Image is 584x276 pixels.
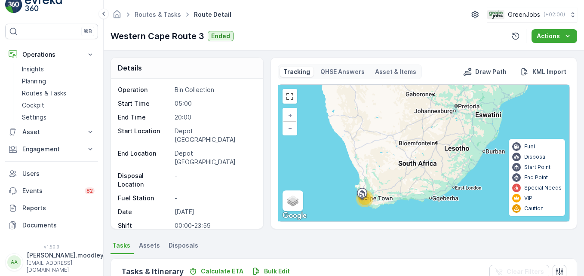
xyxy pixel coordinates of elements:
p: QHSE Answers [320,67,365,76]
a: Insights [18,63,98,75]
button: AA[PERSON_NAME].moodley[EMAIL_ADDRESS][DOMAIN_NAME] [5,251,98,273]
p: End Point [524,174,548,181]
a: Open this area in Google Maps (opens a new window) [280,210,309,221]
p: Operations [22,50,81,59]
p: 05:00 [175,99,255,108]
p: Start Point [524,164,550,171]
p: Fuel Station [118,194,171,202]
a: Documents [5,217,98,234]
a: Layers [283,191,302,210]
a: View Fullscreen [283,90,296,103]
p: Clear Filters [507,267,544,276]
a: Planning [18,75,98,87]
p: Calculate ETA [201,267,243,276]
a: Zoom Out [283,122,296,135]
p: KML Import [532,67,566,76]
button: Asset [5,123,98,141]
p: Tracking [283,67,310,76]
p: ⌘B [83,28,92,35]
a: Events82 [5,182,98,199]
button: GreenJobs(+02:00) [487,7,577,22]
p: Asset [22,128,81,136]
p: 00:00-23:59 [175,221,255,230]
p: Fuel [524,143,535,150]
p: End Time [118,113,171,122]
p: Documents [22,221,95,230]
p: [DATE] [175,208,255,216]
p: Start Location [118,127,171,144]
p: Disposal [524,153,547,160]
span: Disposals [169,241,198,250]
button: Ended [208,31,234,41]
p: Settings [22,113,46,122]
div: 0 [278,85,569,221]
p: Western Cape Route 3 [111,30,204,43]
div: AA [7,255,21,269]
p: Start Time [118,99,171,108]
a: Settings [18,111,98,123]
p: Special Needs [524,184,562,191]
p: Bulk Edit [264,267,290,276]
p: [EMAIL_ADDRESS][DOMAIN_NAME] [27,260,104,273]
p: Engagement [22,145,81,153]
img: Green_Jobs_Logo.png [487,10,504,19]
a: Routes & Tasks [18,87,98,99]
p: - [175,194,255,202]
span: + [288,111,292,119]
p: Actions [537,32,560,40]
p: ( +02:00 ) [544,11,565,18]
p: Cockpit [22,101,44,110]
p: Caution [524,205,544,212]
button: Actions [532,29,577,43]
p: GreenJobs [508,10,540,19]
span: Assets [139,241,160,250]
a: Users [5,165,98,182]
p: Users [22,169,95,178]
p: [PERSON_NAME].moodley [27,251,104,260]
p: End Location [118,149,171,166]
p: Reports [22,204,95,212]
p: Events [22,187,80,195]
button: Draw Path [460,67,510,77]
button: KML Import [517,67,570,77]
p: VIP [524,195,532,202]
a: Routes & Tasks [135,11,181,18]
a: Homepage [112,13,122,20]
img: Google [280,210,309,221]
a: Cockpit [18,99,98,111]
a: Zoom In [283,109,296,122]
p: Ended [211,32,230,40]
p: Details [118,63,142,73]
span: Route Detail [192,10,233,19]
p: - [175,172,255,189]
p: 82 [86,187,93,194]
p: Disposal Location [118,172,171,189]
span: Tasks [112,241,130,250]
button: Operations [5,46,98,63]
p: Date [118,208,171,216]
p: Bin Collection [175,86,255,94]
p: Routes & Tasks [22,89,66,98]
a: Reports [5,199,98,217]
span: v 1.50.3 [5,244,98,249]
span: − [288,124,292,132]
p: 20:00 [175,113,255,122]
p: Shift [118,221,171,230]
p: Insights [22,65,44,74]
p: Draw Path [475,67,507,76]
p: Depot [GEOGRAPHIC_DATA] [175,127,255,144]
p: Operation [118,86,171,94]
p: Planning [22,77,46,86]
p: Depot [GEOGRAPHIC_DATA] [175,149,255,166]
p: Asset & Items [375,67,416,76]
button: Engagement [5,141,98,158]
